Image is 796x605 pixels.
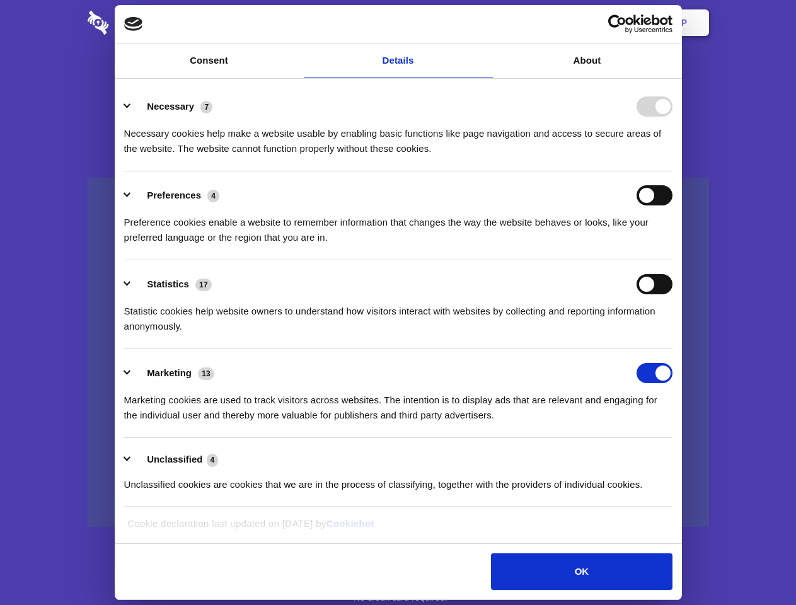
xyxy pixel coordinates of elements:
a: Usercentrics Cookiebot - opens in a new window [562,14,672,33]
span: 7 [200,101,212,113]
h4: Auto-redaction of sensitive data, encrypted data sharing and self-destructing private chats. Shar... [88,115,709,156]
label: Preferences [147,190,201,200]
img: logo [124,17,143,31]
label: Marketing [147,367,192,378]
iframe: Drift Widget Chat Controller [733,542,781,590]
button: Statistics (17) [124,274,220,294]
a: Consent [115,43,304,78]
div: Statistic cookies help website owners to understand how visitors interact with websites by collec... [124,294,672,334]
div: Preference cookies enable a website to remember information that changes the way the website beha... [124,205,672,245]
span: 13 [198,367,214,380]
img: logo-wordmark-white-trans-d4663122ce5f474addd5e946df7df03e33cb6a1c49d2221995e7729f52c070b2.svg [88,11,195,35]
button: Preferences (4) [124,185,228,205]
a: About [493,43,682,78]
button: Unclassified (4) [124,452,226,468]
a: Login [572,3,626,42]
button: Marketing (13) [124,363,222,383]
h1: Eliminate Slack Data Loss. [88,57,709,102]
div: Marketing cookies are used to track visitors across websites. The intention is to display ads tha... [124,383,672,423]
span: 4 [207,454,219,466]
div: Unclassified cookies are cookies that we are in the process of classifying, together with the pro... [124,468,672,492]
div: Necessary cookies help make a website usable by enabling basic functions like page navigation and... [124,117,672,156]
a: Wistia video thumbnail [88,178,709,527]
span: 4 [207,190,219,202]
button: OK [491,553,672,590]
a: Contact [511,3,569,42]
a: Details [304,43,493,78]
span: 17 [195,279,212,291]
label: Necessary [147,101,194,112]
label: Statistics [147,279,189,289]
button: Necessary (7) [124,96,221,117]
a: Cookiebot [326,518,374,529]
div: Cookie declaration last updated on [DATE] by [118,516,678,541]
a: Pricing [370,3,425,42]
